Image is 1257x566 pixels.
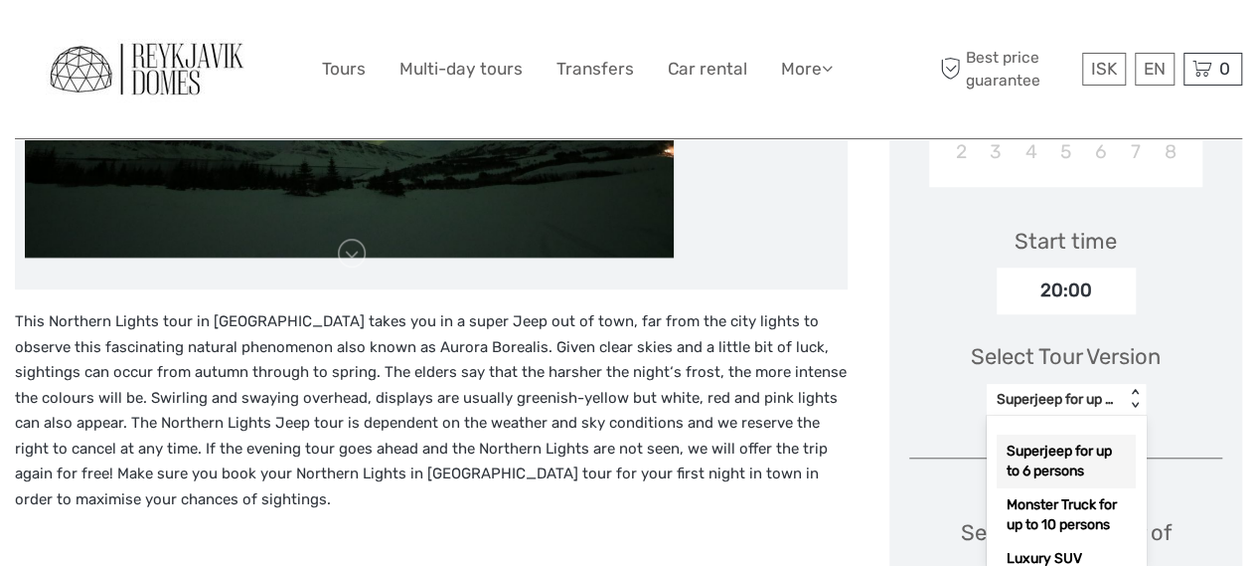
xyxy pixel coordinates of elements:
div: Superjeep for up to 6 persons [997,390,1115,410]
span: 0 [1216,59,1233,79]
div: 20:00 [997,268,1136,313]
div: EN [1135,53,1175,86]
div: Choose Sunday, November 2nd, 2025 [943,135,978,168]
div: Choose Friday, November 7th, 2025 [1118,135,1153,168]
div: Select Tour Version [971,341,1161,372]
p: We're away right now. Please check back later! [28,35,225,51]
a: Car rental [668,55,747,84]
button: Open LiveChat chat widget [229,31,252,55]
a: Multi-day tours [399,55,523,84]
div: Monster Truck for up to 10 persons [997,488,1136,542]
div: Choose Wednesday, November 5th, 2025 [1048,135,1083,168]
div: Choose Monday, November 3rd, 2025 [979,135,1014,168]
div: Superjeep for up to 6 persons [997,435,1136,488]
div: < > [1126,389,1143,410]
div: Choose Tuesday, November 4th, 2025 [1014,135,1048,168]
a: More [781,55,833,84]
a: Tours [322,55,366,84]
div: Choose Thursday, November 6th, 2025 [1083,135,1118,168]
p: This Northern Lights tour in [GEOGRAPHIC_DATA] takes you in a super Jeep out of town, far from th... [15,309,848,512]
a: Transfers [556,55,634,84]
span: Best price guarantee [935,47,1077,91]
div: Choose Saturday, November 8th, 2025 [1153,135,1187,168]
div: Start time [1015,226,1117,257]
img: General Info: [38,31,256,107]
span: ISK [1091,59,1117,79]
